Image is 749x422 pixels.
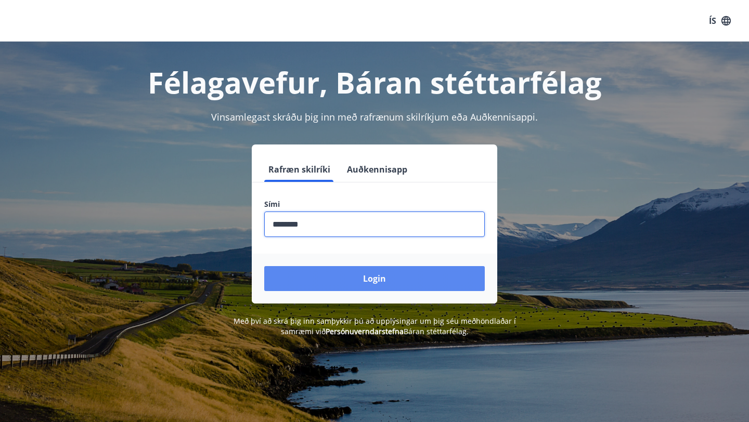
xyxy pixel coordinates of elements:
button: Rafræn skilríki [264,157,334,182]
span: Vinsamlegast skráðu þig inn með rafrænum skilríkjum eða Auðkennisappi. [211,111,538,123]
button: ÍS [703,11,737,30]
button: Auðkennisapp [343,157,411,182]
button: Login [264,266,485,291]
h1: Félagavefur, Báran stéttarfélag [12,62,737,102]
label: Sími [264,199,485,209]
a: Persónuverndarstefna [326,326,404,336]
span: Með því að skrá þig inn samþykkir þú að upplýsingar um þig séu meðhöndlaðar í samræmi við Báran s... [234,316,516,336]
